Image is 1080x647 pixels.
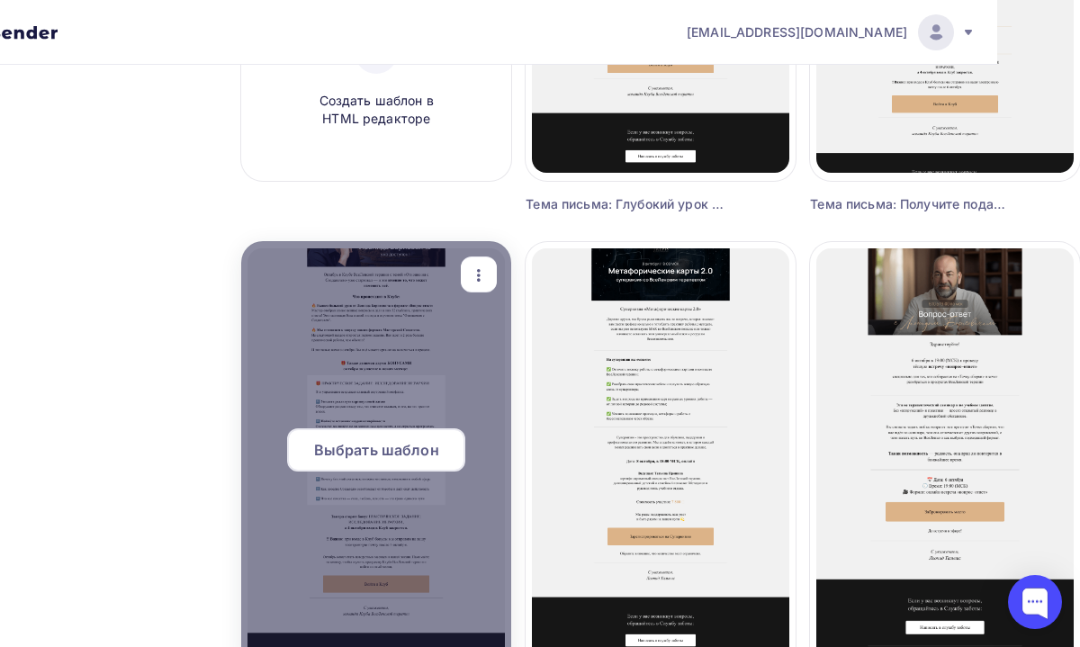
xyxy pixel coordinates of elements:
[314,439,439,461] span: Выбрать шаблон
[687,14,976,50] a: [EMAIL_ADDRESS][DOMAIN_NAME]
[687,23,907,41] span: [EMAIL_ADDRESS][DOMAIN_NAME]
[526,195,728,213] div: Тема письма: Глубокий урок от [PERSON_NAME] уже доступен!
[810,195,1012,213] div: Тема письма: Получите подарки за участие
[291,92,462,129] span: Создать шаблон в HTML редакторе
